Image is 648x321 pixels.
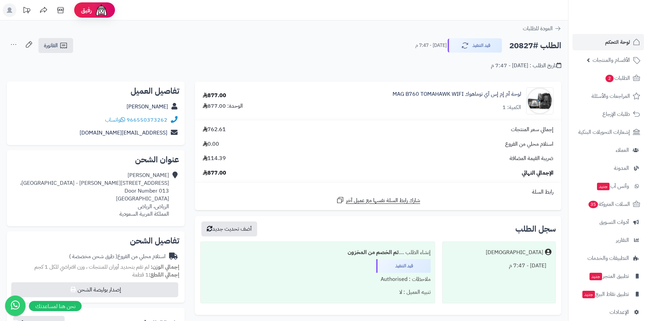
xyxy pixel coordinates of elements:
div: قيد التنفيذ [376,259,431,273]
a: أدوات التسويق [572,214,644,230]
button: إصدار بوليصة الشحن [11,282,178,297]
span: تطبيق نقاط البيع [582,289,629,299]
div: تاريخ الطلب : [DATE] - 7:47 م [491,62,561,70]
h2: تفاصيل العميل [12,87,179,95]
span: الإجمالي النهائي [522,169,553,177]
a: واتساب [105,116,125,124]
div: استلام محلي من الفروع [69,253,166,261]
a: السلات المتروكة35 [572,196,644,212]
a: طلبات الإرجاع [572,106,644,122]
span: ضريبة القيمة المضافة [510,155,553,162]
span: الأقسام والمنتجات [593,55,630,65]
span: الفاتورة [44,41,58,50]
a: لوحة التحكم [572,34,644,50]
a: الطلبات2 [572,70,644,86]
span: التقارير [616,235,629,245]
a: الإعدادات [572,304,644,320]
div: الكمية: 1 [502,104,521,111]
div: الوحدة: 877.00 [203,102,243,110]
strong: إجمالي الوزن: [151,263,179,271]
div: تنبيه العميل : لا [205,286,430,299]
span: تطبيق المتجر [589,271,629,281]
a: لوحة أم إم إس آي توماهوك MAG B760 TOMAHAWK WIFI [393,90,521,98]
a: 966550373262 [127,116,167,124]
span: استلام محلي من الفروع [505,140,553,148]
span: 877.00 [203,169,226,177]
small: 1 قطعة [132,271,179,279]
h2: الطلب #20827 [509,39,561,53]
img: 1731336005-MSI%20Z760%20TO-90x90.jpg [527,87,553,114]
span: السلات المتروكة [588,199,630,209]
div: [DATE] - 7:47 م [447,259,551,272]
a: [PERSON_NAME] [127,103,168,111]
div: إنشاء الطلب .... [205,246,430,259]
button: قيد التنفيذ [448,38,502,53]
strong: إجمالي القطع: [149,271,179,279]
a: العودة للطلبات [523,24,561,33]
span: جديد [589,273,602,280]
div: [DEMOGRAPHIC_DATA] [486,249,543,256]
a: المراجعات والأسئلة [572,88,644,104]
b: تم الخصم من المخزون [348,248,399,256]
div: [PERSON_NAME] [STREET_ADDRESS][PERSON_NAME] - [GEOGRAPHIC_DATA]، Door Number 013 [GEOGRAPHIC_DATA... [12,172,169,218]
img: logo-2.png [602,11,642,25]
a: التطبيقات والخدمات [572,250,644,266]
span: الإعدادات [610,307,629,317]
span: 35 [588,200,598,209]
span: وآتس آب [596,181,629,191]
a: الفاتورة [38,38,73,53]
span: أدوات التسويق [599,217,629,227]
span: جديد [597,183,610,190]
h2: تفاصيل الشحن [12,237,179,245]
span: 762.61 [203,126,226,133]
span: 0.00 [203,140,219,148]
span: لم تقم بتحديد أوزان للمنتجات ، وزن افتراضي للكل 1 كجم [34,263,149,271]
a: شارك رابط السلة نفسها مع عميل آخر [336,196,420,204]
span: 114.39 [203,155,226,162]
span: شارك رابط السلة نفسها مع عميل آخر [346,197,420,204]
a: المدونة [572,160,644,176]
span: العملاء [616,145,629,155]
span: التطبيقات والخدمات [587,253,629,263]
span: طلبات الإرجاع [602,109,630,119]
a: العملاء [572,142,644,158]
span: العودة للطلبات [523,24,553,33]
small: [DATE] - 7:47 م [415,42,447,49]
span: لوحة التحكم [605,37,630,47]
span: إجمالي سعر المنتجات [511,126,553,133]
span: ( طرق شحن مخصصة ) [69,252,117,261]
span: رفيق [81,6,92,14]
img: ai-face.png [95,3,108,17]
span: إشعارات التحويلات البنكية [578,127,630,137]
span: المدونة [614,163,629,173]
h2: عنوان الشحن [12,156,179,164]
span: 2 [605,74,614,83]
a: وآتس آبجديد [572,178,644,194]
span: جديد [582,291,595,298]
div: ملاحظات : Authorised [205,273,430,286]
a: [EMAIL_ADDRESS][DOMAIN_NAME] [80,129,167,137]
a: التقارير [572,232,644,248]
span: المراجعات والأسئلة [592,91,630,101]
a: تحديثات المنصة [18,3,35,19]
span: الطلبات [605,73,630,83]
div: رابط السلة [198,188,559,196]
button: أضف تحديث جديد [201,221,257,236]
a: إشعارات التحويلات البنكية [572,124,644,140]
div: 877.00 [203,92,226,100]
a: تطبيق المتجرجديد [572,268,644,284]
a: تطبيق نقاط البيعجديد [572,286,644,302]
h3: سجل الطلب [515,225,556,233]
